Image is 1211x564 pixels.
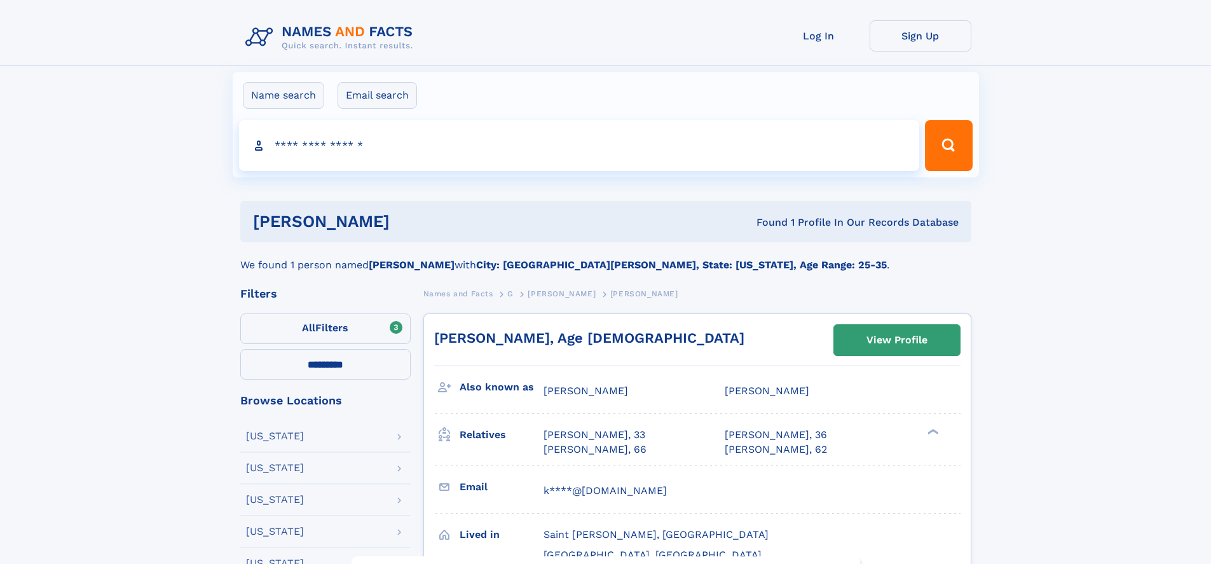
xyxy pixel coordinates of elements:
[725,428,827,442] a: [PERSON_NAME], 36
[240,313,411,344] label: Filters
[866,326,927,355] div: View Profile
[423,285,493,301] a: Names and Facts
[544,443,647,457] a: [PERSON_NAME], 66
[610,289,678,298] span: [PERSON_NAME]
[507,285,514,301] a: G
[870,20,971,52] a: Sign Up
[725,443,827,457] a: [PERSON_NAME], 62
[460,476,544,498] h3: Email
[768,20,870,52] a: Log In
[246,526,304,537] div: [US_STATE]
[369,259,455,271] b: [PERSON_NAME]
[476,259,887,271] b: City: [GEOGRAPHIC_DATA][PERSON_NAME], State: [US_STATE], Age Range: 25-35
[253,214,573,230] h1: [PERSON_NAME]
[460,524,544,546] h3: Lived in
[240,20,423,55] img: Logo Names and Facts
[544,528,769,540] span: Saint [PERSON_NAME], [GEOGRAPHIC_DATA]
[239,120,920,171] input: search input
[834,325,960,355] a: View Profile
[302,322,315,334] span: All
[925,120,972,171] button: Search Button
[434,330,744,346] a: [PERSON_NAME], Age [DEMOGRAPHIC_DATA]
[544,549,762,561] span: [GEOGRAPHIC_DATA], [GEOGRAPHIC_DATA]
[528,289,596,298] span: [PERSON_NAME]
[924,428,940,436] div: ❯
[460,424,544,446] h3: Relatives
[725,385,809,397] span: [PERSON_NAME]
[338,82,417,109] label: Email search
[240,242,971,273] div: We found 1 person named with .
[240,395,411,406] div: Browse Locations
[573,216,959,230] div: Found 1 Profile In Our Records Database
[544,428,645,442] a: [PERSON_NAME], 33
[544,385,628,397] span: [PERSON_NAME]
[240,288,411,299] div: Filters
[246,463,304,473] div: [US_STATE]
[246,431,304,441] div: [US_STATE]
[460,376,544,398] h3: Also known as
[246,495,304,505] div: [US_STATE]
[243,82,324,109] label: Name search
[528,285,596,301] a: [PERSON_NAME]
[507,289,514,298] span: G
